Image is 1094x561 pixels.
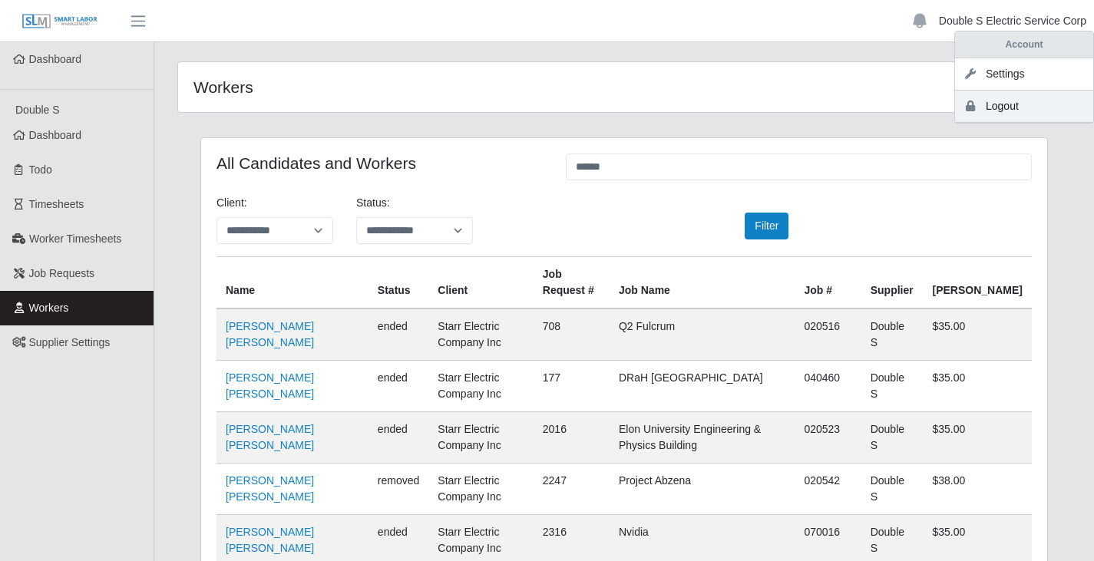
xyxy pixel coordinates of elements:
td: 2016 [534,412,610,464]
button: Filter [745,213,788,239]
th: Name [216,257,369,309]
span: Dashboard [29,129,82,141]
td: 020523 [795,412,861,464]
h4: All Candidates and Workers [216,153,543,173]
label: Status: [356,195,390,211]
td: Q2 Fulcrum [610,309,795,361]
td: removed [369,464,428,515]
td: $35.00 [923,361,1032,412]
span: Supplier Settings [29,336,111,348]
td: 020516 [795,309,861,361]
td: Double S [861,464,924,515]
h4: Workers [193,78,539,97]
label: Client: [216,195,247,211]
td: ended [369,309,428,361]
td: $35.00 [923,412,1032,464]
td: Starr Electric Company Inc [428,361,533,412]
td: Double S [861,412,924,464]
a: Settings [955,58,1093,91]
td: 708 [534,309,610,361]
span: Dashboard [29,53,82,65]
a: [PERSON_NAME] [PERSON_NAME] [226,320,314,348]
td: ended [369,361,428,412]
td: 177 [534,361,610,412]
td: ended [369,412,428,464]
td: Starr Electric Company Inc [428,309,533,361]
td: $38.00 [923,464,1032,515]
td: Starr Electric Company Inc [428,464,533,515]
span: Timesheets [29,198,84,210]
th: Status [369,257,428,309]
a: Double S Electric Service Corp [939,13,1086,29]
span: Workers [29,302,69,314]
strong: Account [1006,39,1043,50]
td: 020542 [795,464,861,515]
span: Worker Timesheets [29,233,121,245]
th: Supplier [861,257,924,309]
td: Double S [861,309,924,361]
span: Job Requests [29,267,95,279]
td: 040460 [795,361,861,412]
td: Elon University Engineering & Physics Building [610,412,795,464]
td: Project Abzena [610,464,795,515]
td: 2247 [534,464,610,515]
th: [PERSON_NAME] [923,257,1032,309]
span: Double S [15,104,60,116]
a: [PERSON_NAME] [PERSON_NAME] [226,371,314,400]
a: [PERSON_NAME] [PERSON_NAME] [226,474,314,503]
th: Client [428,257,533,309]
th: Job Name [610,257,795,309]
th: Job Request # [534,257,610,309]
span: Todo [29,163,52,176]
a: Logout [955,91,1093,123]
a: [PERSON_NAME] [PERSON_NAME] [226,423,314,451]
td: DRaH [GEOGRAPHIC_DATA] [610,361,795,412]
td: Double S [861,361,924,412]
th: Job # [795,257,861,309]
img: SLM Logo [21,13,98,30]
td: $35.00 [923,309,1032,361]
a: [PERSON_NAME] [PERSON_NAME] [226,526,314,554]
td: Starr Electric Company Inc [428,412,533,464]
